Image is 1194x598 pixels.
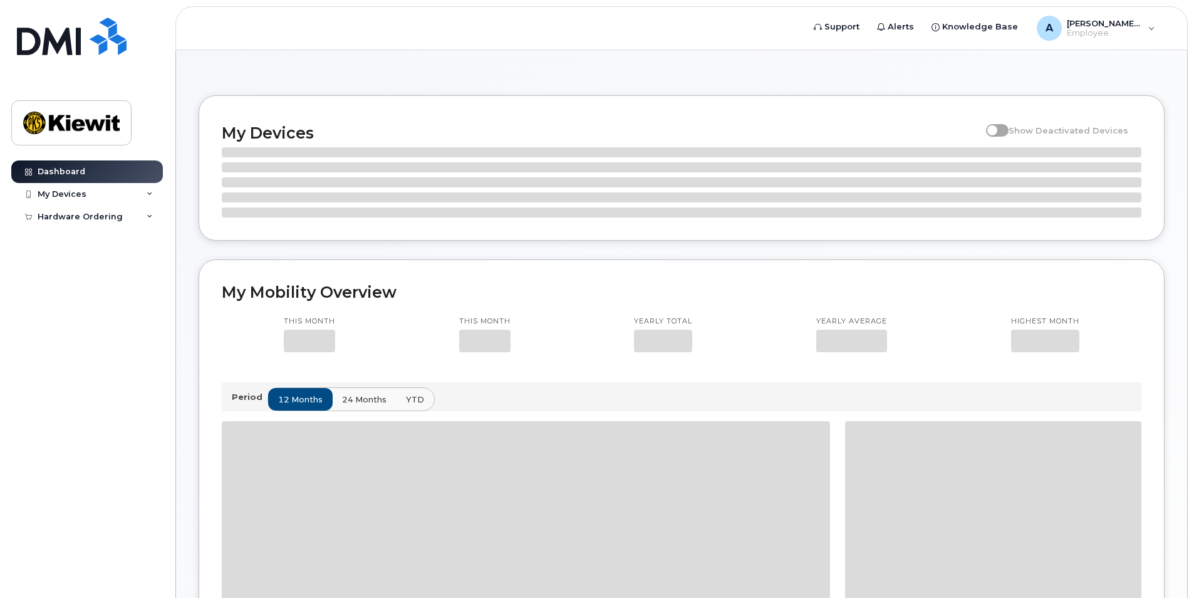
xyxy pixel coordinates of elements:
[459,317,511,327] p: This month
[1011,317,1079,327] p: Highest month
[222,123,980,142] h2: My Devices
[284,317,335,327] p: This month
[816,317,887,327] p: Yearly average
[986,118,996,129] input: Show Deactivated Devices
[634,317,692,327] p: Yearly total
[222,283,1141,302] h2: My Mobility Overview
[232,391,267,403] p: Period
[406,394,424,406] span: YTD
[1009,125,1128,135] span: Show Deactivated Devices
[342,394,387,406] span: 24 months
